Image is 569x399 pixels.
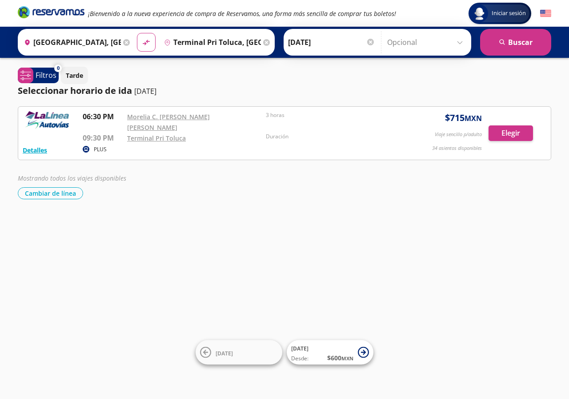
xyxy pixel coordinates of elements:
[127,113,210,132] a: Morelia C. [PERSON_NAME] [PERSON_NAME]
[127,134,186,142] a: Terminal Pri Toluca
[480,29,551,56] button: Buscar
[18,5,84,19] i: Brand Logo
[327,353,353,363] span: $ 600
[540,8,551,19] button: English
[465,113,482,123] small: MXN
[291,355,309,363] span: Desde:
[387,31,467,53] input: Opcional
[23,111,72,129] img: RESERVAMOS
[18,174,126,182] em: Mostrando todos los viajes disponibles
[88,9,396,18] em: ¡Bienvenido a la nueva experiencia de compra de Reservamos, una forma más sencilla de comprar tus...
[196,340,282,365] button: [DATE]
[66,71,83,80] p: Tarde
[488,9,529,18] span: Iniciar sesión
[266,111,400,119] p: 3 horas
[83,111,123,122] p: 06:30 PM
[266,133,400,141] p: Duración
[216,349,233,357] span: [DATE]
[18,5,84,21] a: Brand Logo
[489,125,533,141] button: Elegir
[288,31,375,53] input: Elegir Fecha
[287,340,373,365] button: [DATE]Desde:$600MXN
[432,145,482,152] p: 34 asientos disponibles
[61,67,88,84] button: Tarde
[36,70,56,81] p: Filtros
[57,64,60,72] span: 0
[160,31,261,53] input: Buscar Destino
[23,145,47,155] button: Detalles
[134,86,156,97] p: [DATE]
[18,68,59,83] button: 0Filtros
[18,187,83,199] button: Cambiar de línea
[341,355,353,362] small: MXN
[291,345,309,352] span: [DATE]
[83,133,123,143] p: 09:30 PM
[445,111,482,125] span: $ 715
[94,145,107,153] p: PLUS
[18,84,132,97] p: Seleccionar horario de ida
[20,31,121,53] input: Buscar Origen
[435,131,482,138] p: Viaje sencillo p/adulto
